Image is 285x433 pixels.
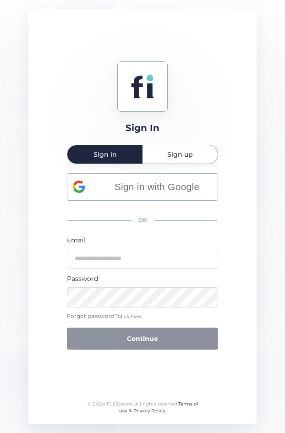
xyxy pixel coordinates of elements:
div: OR [67,211,218,230]
div: Password [67,274,218,284]
div: Forgot password? [67,312,218,321]
button: Continue [67,328,218,350]
a: Terms of use & Privacy Policy. [119,401,198,414]
span: Sign in with Google [102,179,212,194]
div: © 2024 FullSession. All rights reserved. [83,400,202,415]
span: Click here [118,313,141,319]
span: Sign in [93,151,117,158]
div: Sign In [126,121,159,135]
span: Sign up [167,151,193,158]
div: Email [67,235,218,245]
